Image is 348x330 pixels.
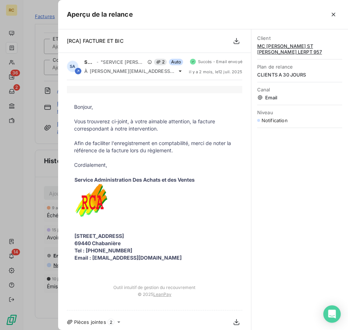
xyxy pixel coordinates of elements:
span: Notification [262,117,288,123]
span: 2 [108,319,114,325]
b: 69440 Chabanière [74,240,121,246]
p: Vous trouverez ci-joint, à votre aimable attention, la facture correspondant à notre intervention. [74,118,235,132]
span: "SERVICE [PERSON_NAME]" <[EMAIL_ADDRESS][DOMAIN_NAME]> [101,59,145,65]
span: Email [257,95,342,100]
td: © 2025 [67,290,242,304]
b: [STREET_ADDRESS] [74,233,124,239]
span: À [84,68,88,74]
h5: Aperçu de la relance [67,9,133,20]
img: AIorK4wv2bsGrW3HgF4GbaFoM5ob2mEAEsiYHUkxCN95ZR0y26wtb3pFQmTPsmR7j4WKBCdh8mZOZpRVBnRZ [74,183,109,218]
td: Outil intuitif de gestion du recouvrement [67,277,242,290]
b: Service Administration Des Achats et des Ventes [74,177,195,183]
span: Plan de relance [257,64,342,70]
span: Canal [257,87,342,92]
span: Pièces jointes [74,319,106,325]
span: 2 [154,59,167,65]
p: Bonjour, [74,103,235,111]
div: Open Intercom Messenger [323,305,341,323]
b: Tel : [PHONE_NUMBER] [74,247,132,253]
b: Email : [EMAIL_ADDRESS][DOMAIN_NAME] [74,255,182,261]
span: [RCA] FACTURE ET BIC [67,38,124,44]
div: SA [67,61,78,72]
p: Afin de faciliter l'enregistrement en comptabilité, merci de noter la référence de la facture lor... [74,140,235,154]
span: il y a 2 mois , le 12 juil. 2025 [189,70,242,74]
span: CLIENTS A 30 JOURS [257,72,342,78]
span: Niveau [257,110,342,115]
span: [PERSON_NAME][EMAIL_ADDRESS][PERSON_NAME][DOMAIN_NAME] [90,68,175,74]
p: Cordialement, [74,161,235,169]
span: - [97,60,98,64]
span: Auto [169,59,183,65]
span: Succès - Email envoyé [198,59,242,64]
a: LeanPay [153,292,171,297]
span: Client [257,35,342,41]
span: MC [PERSON_NAME] ST [PERSON_NAME] LERPT 957 [257,43,342,55]
span: SERVICE ADAV [84,59,94,65]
